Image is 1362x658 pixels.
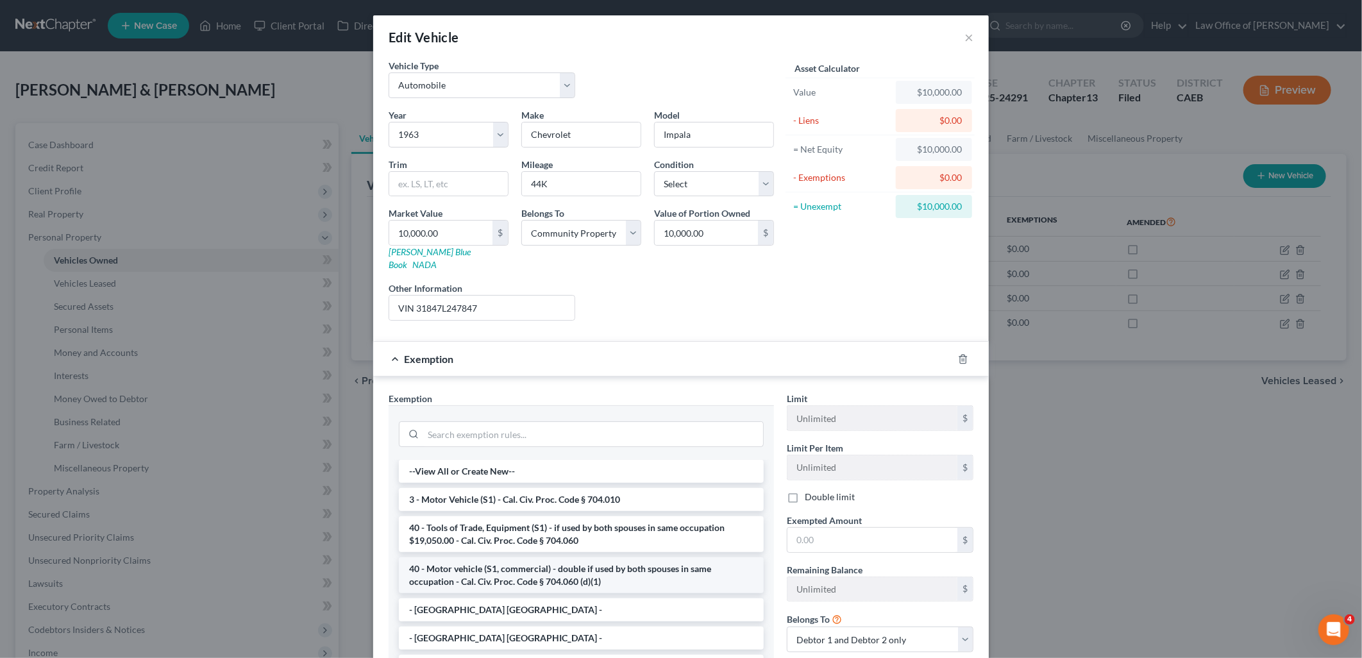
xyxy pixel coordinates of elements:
[389,393,432,404] span: Exemption
[521,158,553,171] label: Mileage
[412,259,437,270] a: NADA
[957,406,973,430] div: $
[399,557,764,593] li: 40 - Motor vehicle (S1, commercial) - double if used by both spouses in same occupation - Cal. Ci...
[389,282,462,295] label: Other Information
[399,627,764,650] li: - [GEOGRAPHIC_DATA] [GEOGRAPHIC_DATA] -
[399,460,764,483] li: --View All or Create New--
[793,200,890,213] div: = Unexempt
[793,114,890,127] div: - Liens
[906,200,962,213] div: $10,000.00
[957,455,973,480] div: $
[957,528,973,552] div: $
[906,171,962,184] div: $0.00
[758,221,773,245] div: $
[492,221,508,245] div: $
[654,207,750,220] label: Value of Portion Owned
[389,246,471,270] a: [PERSON_NAME] Blue Book
[389,59,439,72] label: Vehicle Type
[793,171,890,184] div: - Exemptions
[399,516,764,552] li: 40 - Tools of Trade, Equipment (S1) - if used by both spouses in same occupation $19,050.00 - Cal...
[522,172,641,196] input: --
[389,158,407,171] label: Trim
[787,563,862,577] label: Remaining Balance
[399,488,764,511] li: 3 - Motor Vehicle (S1) - Cal. Civ. Proc. Code § 704.010
[794,62,860,75] label: Asset Calculator
[389,296,575,320] input: (optional)
[805,491,855,503] label: Double limit
[787,441,843,455] label: Limit Per Item
[964,30,973,45] button: ×
[1318,614,1349,645] iframe: Intercom live chat
[389,221,492,245] input: 0.00
[787,455,957,480] input: --
[906,114,962,127] div: $0.00
[399,598,764,621] li: - [GEOGRAPHIC_DATA] [GEOGRAPHIC_DATA] -
[655,122,773,147] input: ex. Altima
[793,86,890,99] div: Value
[404,353,453,365] span: Exemption
[521,208,564,219] span: Belongs To
[787,614,830,625] span: Belongs To
[389,28,459,46] div: Edit Vehicle
[654,108,680,122] label: Model
[787,515,862,526] span: Exempted Amount
[787,406,957,430] input: --
[787,528,957,552] input: 0.00
[787,577,957,602] input: --
[787,393,807,404] span: Limit
[389,108,407,122] label: Year
[423,422,763,446] input: Search exemption rules...
[654,158,694,171] label: Condition
[389,207,442,220] label: Market Value
[906,143,962,156] div: $10,000.00
[906,86,962,99] div: $10,000.00
[522,122,641,147] input: ex. Nissan
[389,172,508,196] input: ex. LS, LT, etc
[793,143,890,156] div: = Net Equity
[1345,614,1355,625] span: 4
[957,577,973,602] div: $
[655,221,758,245] input: 0.00
[521,110,544,121] span: Make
